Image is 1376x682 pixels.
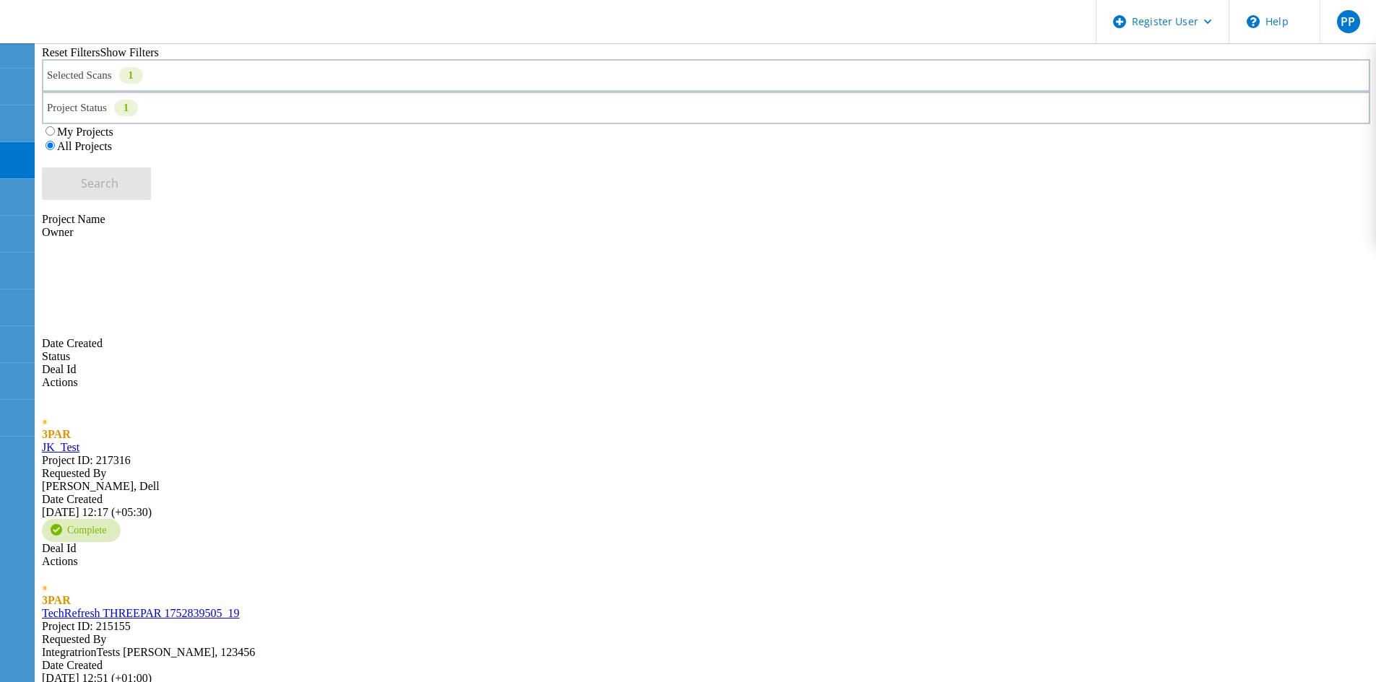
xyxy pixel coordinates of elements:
div: [PERSON_NAME], Dell [42,467,1370,493]
div: Requested By [42,467,1370,480]
span: 3PAR [42,428,71,440]
div: Deal Id [42,542,1370,555]
div: Date Created [42,493,1370,506]
div: Date Created [42,659,1370,672]
label: All Projects [57,140,112,152]
div: Deal Id [42,363,1370,376]
svg: \n [1247,15,1260,28]
a: Show Filters [100,46,158,58]
div: Selected Scans [42,59,1370,92]
div: Actions [42,555,1370,568]
a: TechRefresh THREEPAR 1752839505_19 [42,607,240,619]
button: Search [42,167,151,200]
div: Owner [42,226,1370,239]
div: IntegratrionTests [PERSON_NAME], 123456 [42,633,1370,659]
div: Status [42,350,1370,363]
div: Date Created [42,239,1370,350]
div: 1 [114,100,138,116]
a: Reset Filters [42,46,100,58]
span: PP [1341,16,1355,27]
div: Complete [42,519,121,542]
div: 1 [119,67,143,84]
div: Actions [42,376,1370,389]
span: Search [81,175,118,191]
label: My Projects [57,126,113,138]
span: Project ID: 215155 [42,620,131,632]
a: JK_Test [42,441,79,453]
span: Project ID: 217316 [42,454,131,466]
span: 3PAR [42,594,71,606]
div: Project Name [42,213,1370,226]
a: Live Optics Dashboard [14,28,170,40]
div: Requested By [42,633,1370,646]
div: Project Status [42,92,1370,124]
div: [DATE] 12:17 (+05:30) [42,493,1370,519]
